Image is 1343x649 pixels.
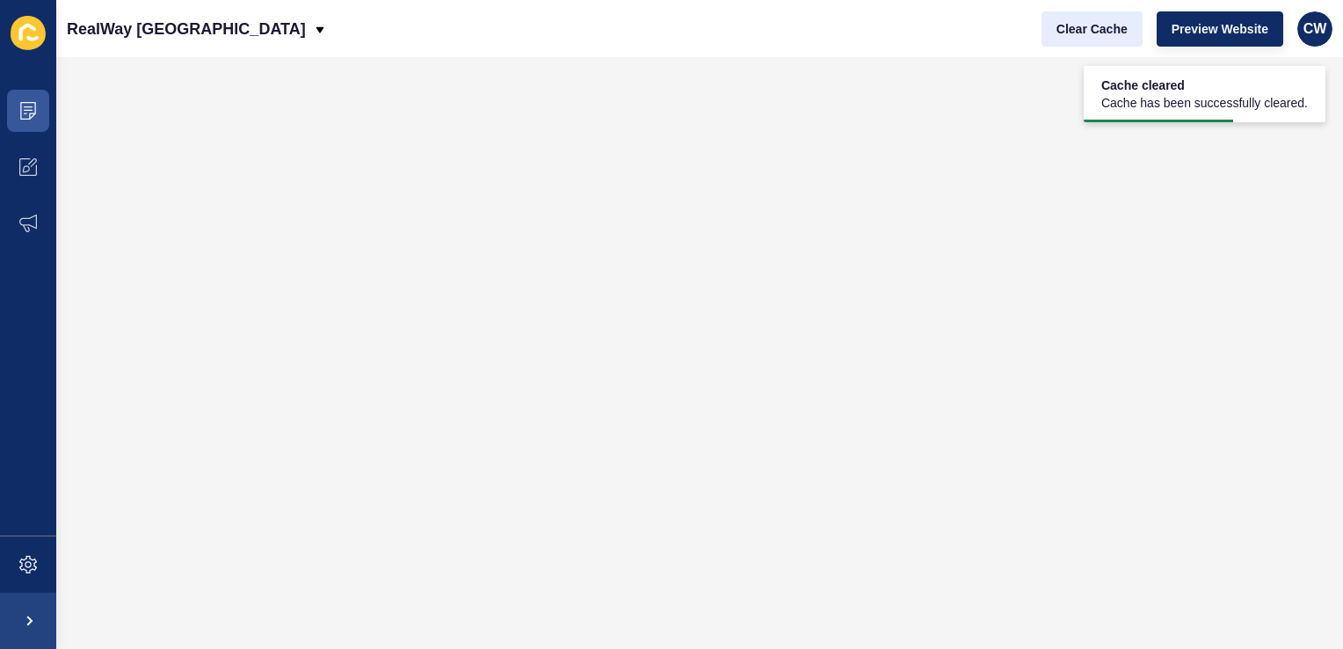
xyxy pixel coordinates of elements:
span: Cache cleared [1101,77,1308,94]
span: Cache has been successfully cleared. [1101,94,1308,112]
span: Clear Cache [1056,20,1128,38]
button: Preview Website [1157,11,1283,47]
span: Preview Website [1172,20,1268,38]
span: CW [1303,20,1327,38]
p: RealWay [GEOGRAPHIC_DATA] [67,7,306,51]
button: Clear Cache [1042,11,1143,47]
